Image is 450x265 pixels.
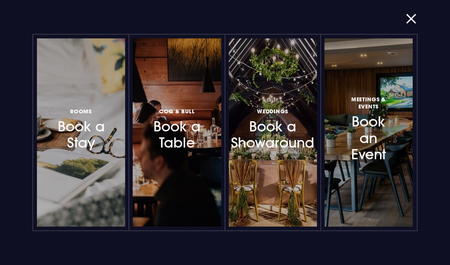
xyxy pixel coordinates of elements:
[247,106,299,151] h3: Book a Showaround
[324,38,413,227] a: Meetings & EventsBook an Event
[229,38,317,227] a: WeddingsBook a Showaround
[257,108,288,115] span: Weddings
[133,38,221,227] a: Coq & BullBook a Table
[343,96,395,110] span: Meetings & Events
[70,108,92,115] span: Rooms
[37,38,125,227] a: RoomsBook a Stay
[151,106,203,151] h3: Book a Table
[159,108,195,115] span: Coq & Bull
[55,106,107,151] h3: Book a Stay
[343,94,395,163] h3: Book an Event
